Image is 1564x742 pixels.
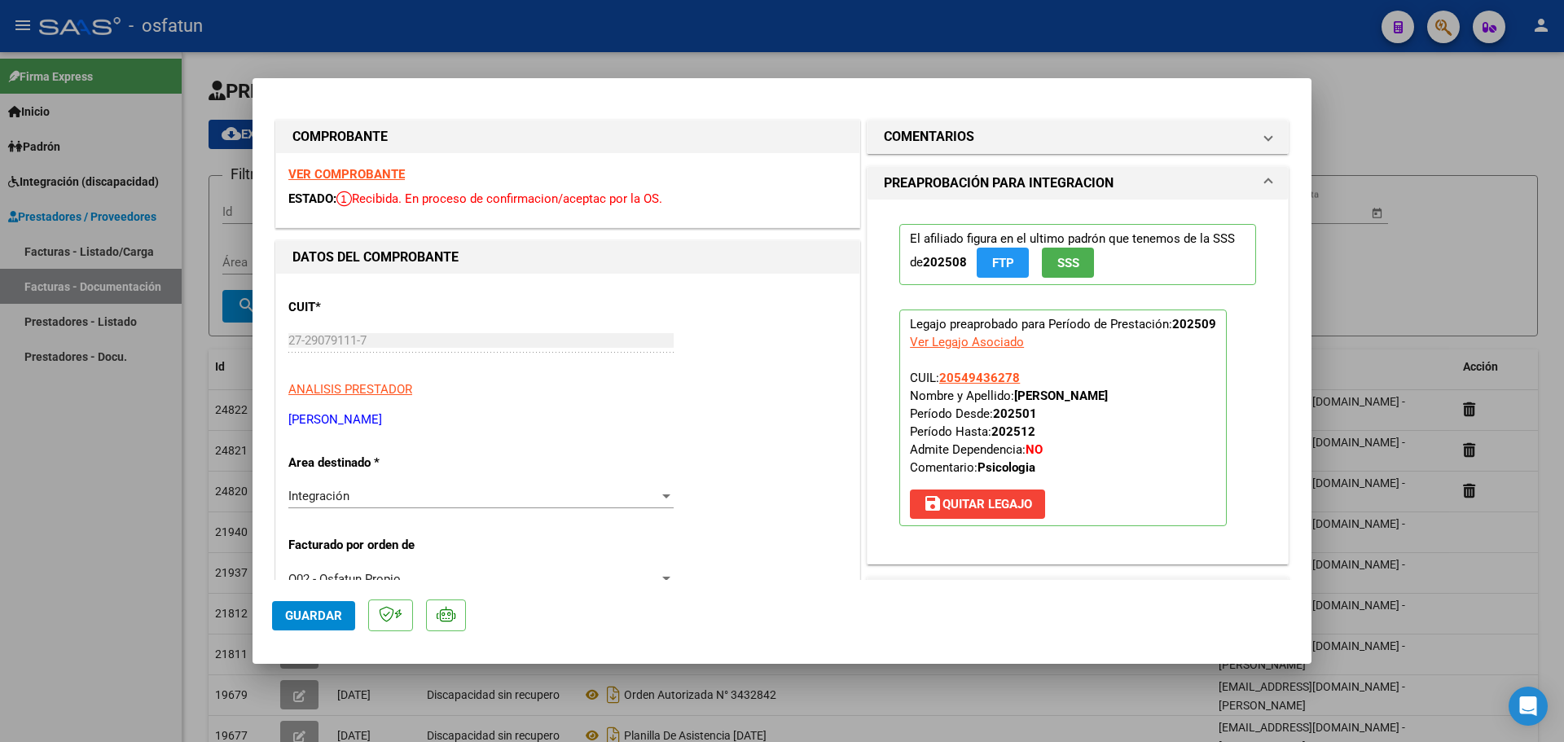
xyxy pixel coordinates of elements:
[868,167,1288,200] mat-expansion-panel-header: PREAPROBACIÓN PARA INTEGRACION
[1172,317,1216,331] strong: 202509
[923,494,942,513] mat-icon: save
[868,200,1288,564] div: PREAPROBACIÓN PARA INTEGRACION
[991,424,1035,439] strong: 202512
[977,248,1029,278] button: FTP
[910,490,1045,519] button: Quitar Legajo
[288,382,412,397] span: ANALISIS PRESTADOR
[939,371,1020,385] span: 20549436278
[288,167,405,182] a: VER COMPROBANTE
[868,121,1288,153] mat-expansion-panel-header: COMENTARIOS
[288,536,456,555] p: Facturado por orden de
[1014,389,1108,403] strong: [PERSON_NAME]
[899,310,1227,526] p: Legajo preaprobado para Período de Prestación:
[1057,256,1079,270] span: SSS
[272,601,355,630] button: Guardar
[923,497,1032,511] span: Quitar Legajo
[1509,687,1548,726] div: Open Intercom Messenger
[993,406,1037,421] strong: 202501
[285,608,342,623] span: Guardar
[288,191,336,206] span: ESTADO:
[923,255,967,270] strong: 202508
[1026,442,1043,457] strong: NO
[292,129,388,144] strong: COMPROBANTE
[336,191,662,206] span: Recibida. En proceso de confirmacion/aceptac por la OS.
[288,572,401,586] span: O02 - Osfatun Propio
[910,460,1035,475] span: Comentario:
[977,460,1035,475] strong: Psicologia
[899,224,1256,285] p: El afiliado figura en el ultimo padrón que tenemos de la SSS de
[884,127,974,147] h1: COMENTARIOS
[910,333,1024,351] div: Ver Legajo Asociado
[288,489,349,503] span: Integración
[292,249,459,265] strong: DATOS DEL COMPROBANTE
[288,411,847,429] p: [PERSON_NAME]
[884,173,1114,193] h1: PREAPROBACIÓN PARA INTEGRACION
[910,371,1108,475] span: CUIL: Nombre y Apellido: Período Desde: Período Hasta: Admite Dependencia:
[288,298,456,317] p: CUIT
[1042,248,1094,278] button: SSS
[992,256,1014,270] span: FTP
[288,454,456,472] p: Area destinado *
[868,577,1288,610] mat-expansion-panel-header: DOCUMENTACIÓN RESPALDATORIA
